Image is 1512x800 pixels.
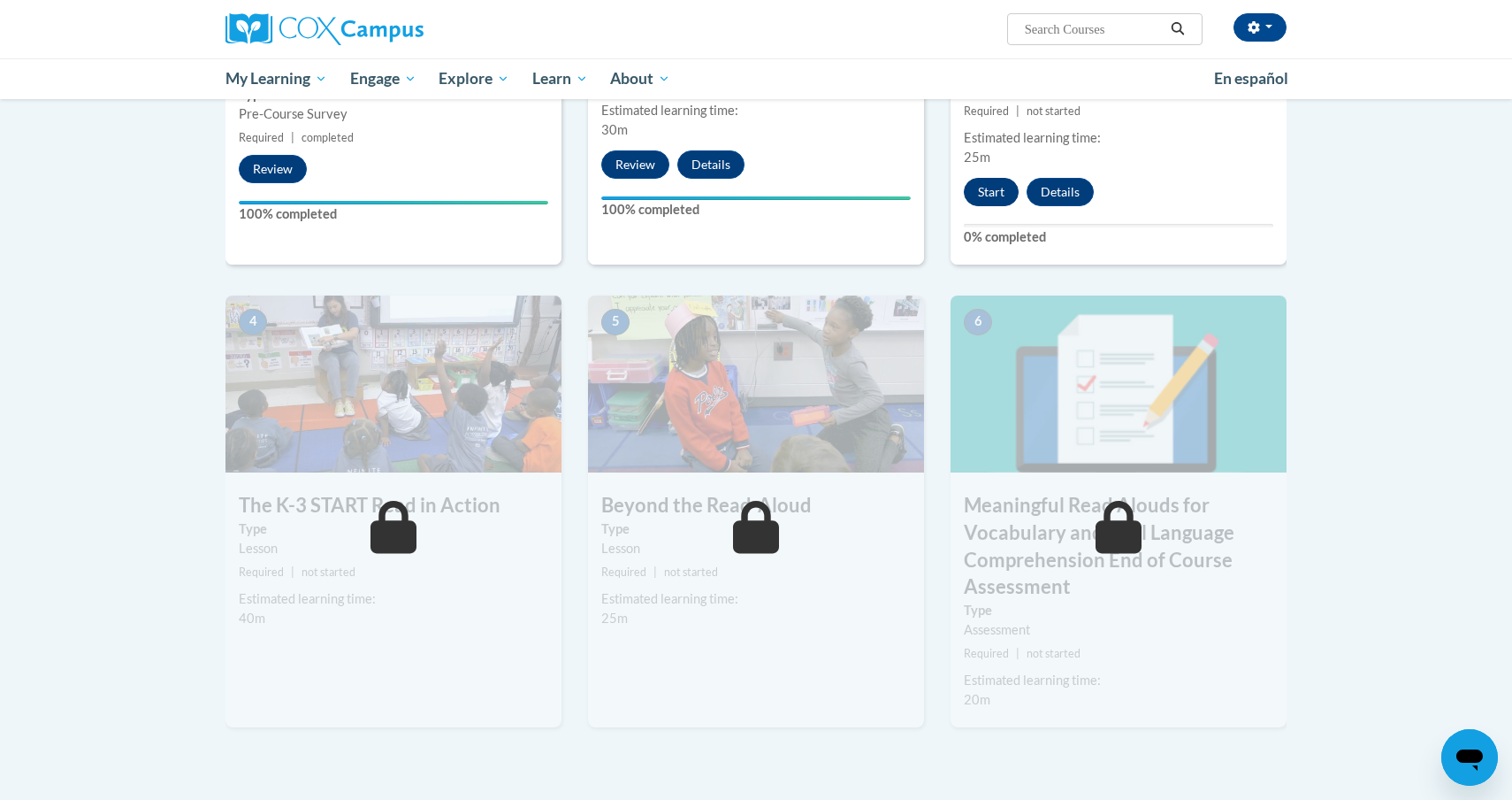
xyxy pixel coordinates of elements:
input: Search Courses [1023,19,1165,40]
span: 25m [601,611,628,626]
div: Estimated learning time: [964,671,1273,690]
a: Explore [427,58,521,99]
div: Estimated learning time: [601,101,911,120]
h3: The K-3 START Read in Action [225,492,561,519]
button: Review [601,150,669,179]
span: 30m [601,122,628,137]
div: Estimated learning time: [601,589,911,609]
span: not started [1027,104,1081,118]
button: Review [239,155,307,183]
a: My Learning [214,58,339,99]
div: Estimated learning time: [239,589,548,609]
img: Course Image [588,296,924,473]
span: My Learning [225,68,327,89]
div: Your progress [239,201,548,204]
span: not started [302,565,355,579]
span: | [291,565,294,579]
span: Engage [350,68,416,89]
span: 20m [964,692,990,707]
span: | [1016,104,1019,118]
a: En español [1203,60,1300,97]
span: 4 [239,309,267,335]
span: Required [964,647,1009,660]
span: Required [964,104,1009,118]
a: Engage [339,58,428,99]
span: not started [1027,647,1081,660]
iframe: Button to launch messaging window [1441,729,1498,786]
label: 100% completed [601,200,911,219]
span: Required [239,565,284,579]
div: Your progress [601,196,911,200]
div: Main menu [199,58,1313,99]
span: Required [239,131,284,144]
div: Lesson [239,539,548,558]
span: | [1016,647,1019,660]
img: Course Image [951,296,1287,473]
span: About [610,68,670,89]
span: Learn [532,68,588,89]
h3: Meaningful Read Alouds for Vocabulary and Oral Language Comprehension End of Course Assessment [951,492,1287,601]
label: 100% completed [239,204,548,224]
a: Cox Campus [225,13,561,45]
label: Type [239,519,548,539]
button: Details [677,150,745,179]
span: Required [601,565,646,579]
div: Estimated learning time: [964,128,1273,148]
div: Lesson [601,539,911,558]
img: Cox Campus [225,13,424,45]
span: 5 [601,309,630,335]
span: 40m [239,611,265,626]
span: not started [664,565,718,579]
span: Explore [439,68,509,89]
div: Assessment [964,620,1273,640]
button: Details [1027,178,1094,206]
label: Type [964,601,1273,620]
span: | [653,565,657,579]
div: Pre-Course Survey [239,104,548,124]
img: Course Image [225,296,561,473]
a: About [599,58,683,99]
a: Learn [521,58,599,99]
h3: Beyond the Read-Aloud [588,492,924,519]
span: completed [302,131,354,144]
button: Account Settings [1233,13,1287,42]
label: Type [601,519,911,539]
span: | [291,131,294,144]
span: 6 [964,309,992,335]
label: 0% completed [964,227,1273,247]
span: En español [1214,69,1288,88]
span: 25m [964,150,990,165]
button: Start [964,178,1019,206]
button: Search [1165,19,1191,40]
